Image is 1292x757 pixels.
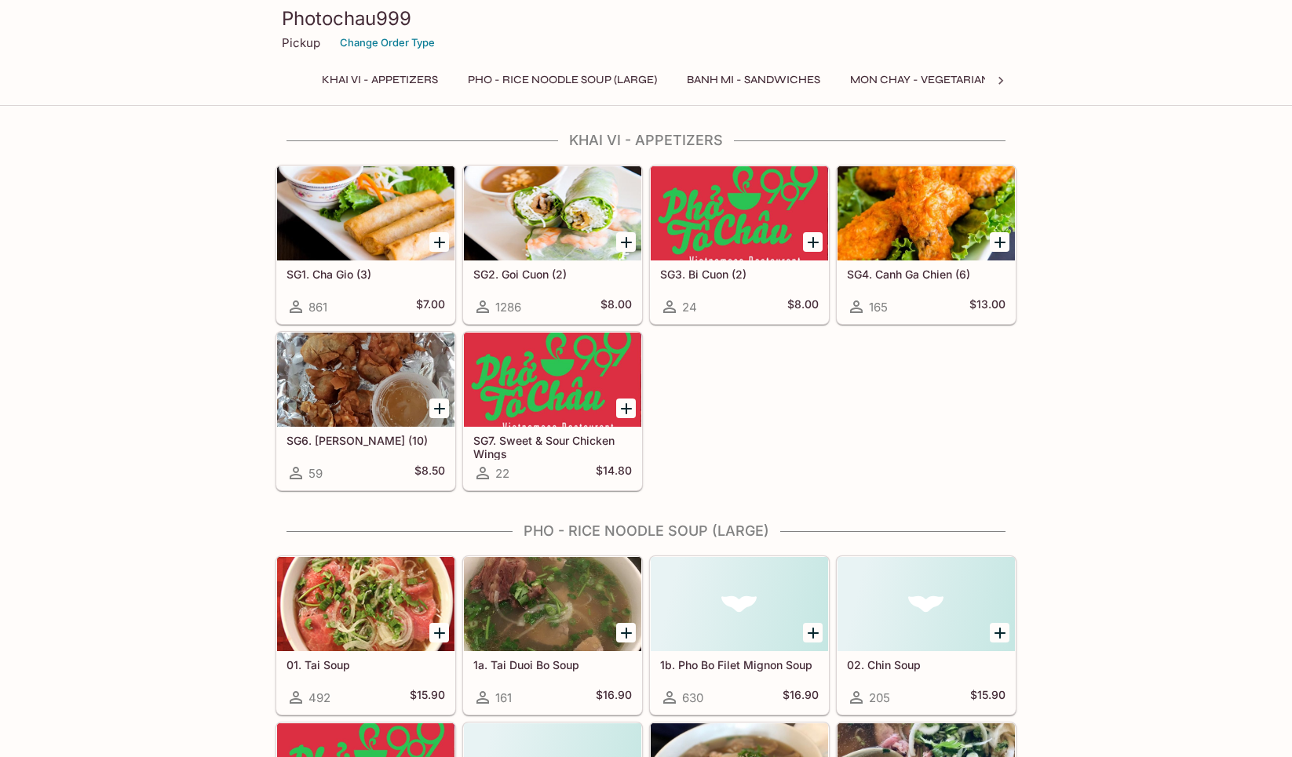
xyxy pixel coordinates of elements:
a: SG6. [PERSON_NAME] (10)59$8.50 [276,332,455,490]
a: SG2. Goi Cuon (2)1286$8.00 [463,166,642,324]
button: Khai Vi - Appetizers [313,69,447,91]
h5: 01. Tai Soup [287,658,445,671]
div: 1a. Tai Duoi Bo Soup [464,557,641,651]
button: Pho - Rice Noodle Soup (Large) [459,69,666,91]
div: SG1. Cha Gio (3) [277,166,454,260]
button: Add SG4. Canh Ga Chien (6) [990,232,1009,252]
span: 861 [308,300,327,315]
h5: SG2. Goi Cuon (2) [473,267,632,281]
span: 205 [869,690,890,705]
button: Add SG2. Goi Cuon (2) [616,232,636,252]
p: Pickup [282,35,320,50]
h5: $8.50 [414,464,445,482]
button: Add 02. Chin Soup [990,623,1009,642]
span: 1286 [495,300,521,315]
span: 59 [308,466,323,481]
h5: 1b. Pho Bo Filet Mignon Soup [660,658,819,671]
a: 1b. Pho Bo Filet Mignon Soup630$16.90 [650,556,829,715]
h5: $16.90 [783,688,819,707]
h5: $15.90 [970,688,1005,707]
h5: 02. Chin Soup [847,658,1005,671]
button: Add 01. Tai Soup [429,623,449,642]
button: Add SG6. Hoanh Thanh Chien (10) [429,399,449,418]
div: SG3. Bi Cuon (2) [651,166,828,260]
h5: 1a. Tai Duoi Bo Soup [473,658,632,671]
button: Add SG1. Cha Gio (3) [429,232,449,252]
span: 165 [869,300,888,315]
button: Change Order Type [333,31,442,55]
h5: SG7. Sweet & Sour Chicken Wings [473,434,632,460]
span: 161 [495,690,512,705]
h5: $15.90 [410,688,445,707]
h5: $13.00 [969,297,1005,316]
h5: $14.80 [596,464,632,482]
h5: $7.00 [416,297,445,316]
h4: Khai Vi - Appetizers [276,132,1016,149]
a: 01. Tai Soup492$15.90 [276,556,455,715]
h5: SG4. Canh Ga Chien (6) [847,267,1005,281]
h4: Pho - Rice Noodle Soup (Large) [276,522,1016,540]
div: SG2. Goi Cuon (2) [464,166,641,260]
button: Add 1a. Tai Duoi Bo Soup [616,623,636,642]
button: Add SG7. Sweet & Sour Chicken Wings [616,399,636,418]
span: 630 [682,690,703,705]
h5: SG1. Cha Gio (3) [287,267,445,281]
div: SG7. Sweet & Sour Chicken Wings [464,333,641,427]
button: Mon Chay - Vegetarian Entrees [841,69,1051,91]
span: 22 [495,466,509,481]
h5: $8.00 [787,297,819,316]
div: 1b. Pho Bo Filet Mignon Soup [651,557,828,651]
button: Banh Mi - Sandwiches [678,69,829,91]
a: 1a. Tai Duoi Bo Soup161$16.90 [463,556,642,715]
div: SG6. Hoanh Thanh Chien (10) [277,333,454,427]
button: Add 1b. Pho Bo Filet Mignon Soup [803,623,823,642]
span: 492 [308,690,330,705]
button: Add SG3. Bi Cuon (2) [803,232,823,252]
a: 02. Chin Soup205$15.90 [837,556,1016,715]
h5: SG6. [PERSON_NAME] (10) [287,434,445,447]
div: 02. Chin Soup [838,557,1015,651]
h5: $8.00 [600,297,632,316]
a: SG1. Cha Gio (3)861$7.00 [276,166,455,324]
h5: SG3. Bi Cuon (2) [660,267,819,281]
h3: Photochau999 [282,6,1010,31]
span: 24 [682,300,697,315]
a: SG3. Bi Cuon (2)24$8.00 [650,166,829,324]
div: SG4. Canh Ga Chien (6) [838,166,1015,260]
h5: $16.90 [596,688,632,707]
a: SG7. Sweet & Sour Chicken Wings22$14.80 [463,332,642,490]
div: 01. Tai Soup [277,557,454,651]
a: SG4. Canh Ga Chien (6)165$13.00 [837,166,1016,324]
